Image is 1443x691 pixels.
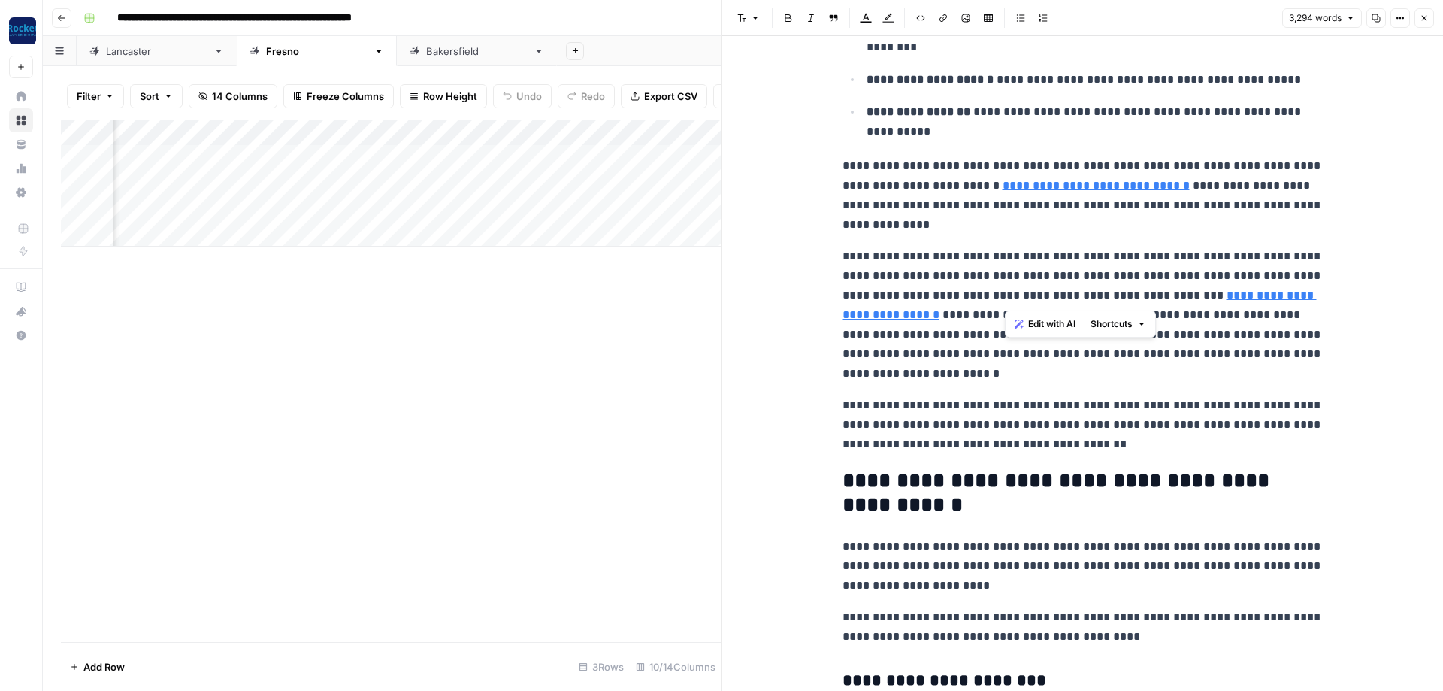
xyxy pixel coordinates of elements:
[106,44,207,59] div: [GEOGRAPHIC_DATA]
[189,84,277,108] button: 14 Columns
[9,275,33,299] a: AirOps Academy
[1091,317,1133,331] span: Shortcuts
[1085,314,1152,334] button: Shortcuts
[573,655,630,679] div: 3 Rows
[9,156,33,180] a: Usage
[423,89,477,104] span: Row Height
[9,84,33,108] a: Home
[426,44,528,59] div: [GEOGRAPHIC_DATA]
[9,108,33,132] a: Browse
[581,89,605,104] span: Redo
[67,84,124,108] button: Filter
[493,84,552,108] button: Undo
[61,655,134,679] button: Add Row
[77,36,237,66] a: [GEOGRAPHIC_DATA]
[1009,314,1081,334] button: Edit with AI
[644,89,697,104] span: Export CSV
[9,323,33,347] button: Help + Support
[9,180,33,205] a: Settings
[83,659,125,674] span: Add Row
[307,89,384,104] span: Freeze Columns
[266,44,368,59] div: [GEOGRAPHIC_DATA]
[130,84,183,108] button: Sort
[1289,11,1342,25] span: 3,294 words
[558,84,615,108] button: Redo
[77,89,101,104] span: Filter
[1028,317,1075,331] span: Edit with AI
[140,89,159,104] span: Sort
[212,89,268,104] span: 14 Columns
[9,132,33,156] a: Your Data
[400,84,487,108] button: Row Height
[283,84,394,108] button: Freeze Columns
[9,17,36,44] img: Rocket Pilots Logo
[621,84,707,108] button: Export CSV
[237,36,397,66] a: [GEOGRAPHIC_DATA]
[1282,8,1362,28] button: 3,294 words
[516,89,542,104] span: Undo
[10,300,32,323] div: What's new?
[9,12,33,50] button: Workspace: Rocket Pilots
[630,655,721,679] div: 10/14 Columns
[9,299,33,323] button: What's new?
[397,36,557,66] a: [GEOGRAPHIC_DATA]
